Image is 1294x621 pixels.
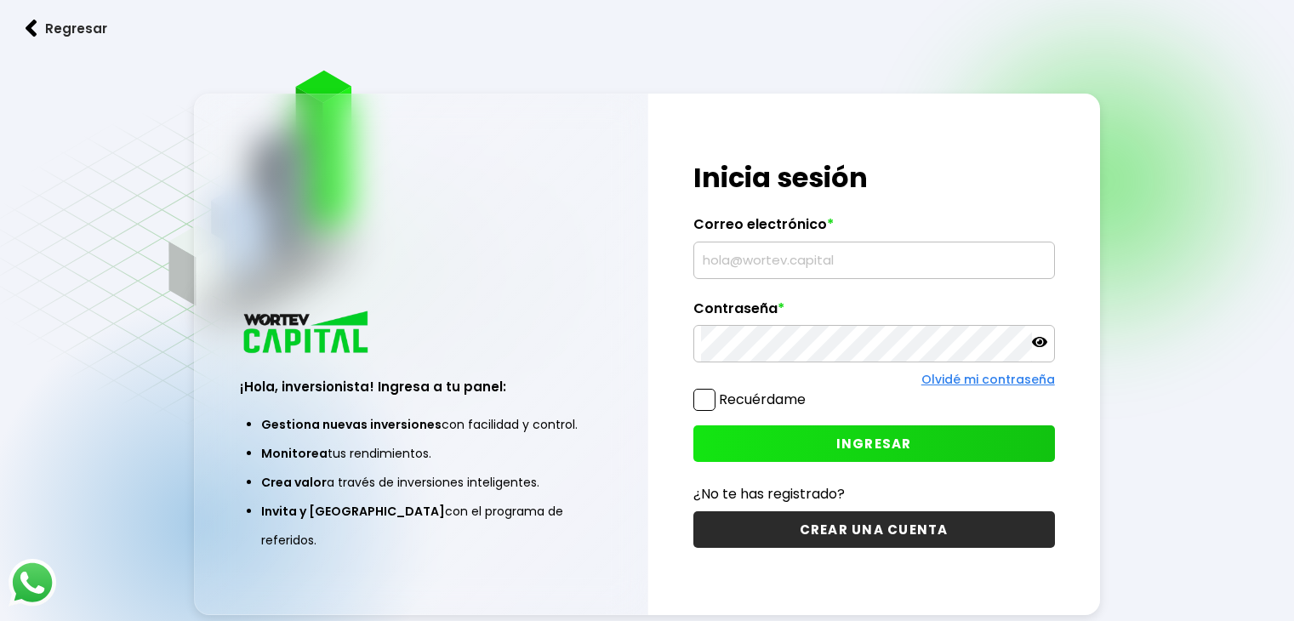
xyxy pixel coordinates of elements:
img: logo_wortev_capital [240,309,374,359]
span: Gestiona nuevas inversiones [261,416,442,433]
span: Invita y [GEOGRAPHIC_DATA] [261,503,445,520]
button: CREAR UNA CUENTA [693,511,1055,548]
label: Contraseña [693,300,1055,326]
a: Olvidé mi contraseña [921,371,1055,388]
li: con el programa de referidos. [261,497,580,555]
li: con facilidad y control. [261,410,580,439]
li: a través de inversiones inteligentes. [261,468,580,497]
label: Recuérdame [719,390,806,409]
span: INGRESAR [836,435,912,453]
span: Monitorea [261,445,328,462]
p: ¿No te has registrado? [693,483,1055,504]
h3: ¡Hola, inversionista! Ingresa a tu panel: [240,377,601,396]
h1: Inicia sesión [693,157,1055,198]
img: flecha izquierda [26,20,37,37]
span: Crea valor [261,474,327,491]
img: logos_whatsapp-icon.242b2217.svg [9,559,56,607]
li: tus rendimientos. [261,439,580,468]
input: hola@wortev.capital [701,242,1047,278]
button: INGRESAR [693,425,1055,462]
a: ¿No te has registrado?CREAR UNA CUENTA [693,483,1055,548]
label: Correo electrónico [693,216,1055,242]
